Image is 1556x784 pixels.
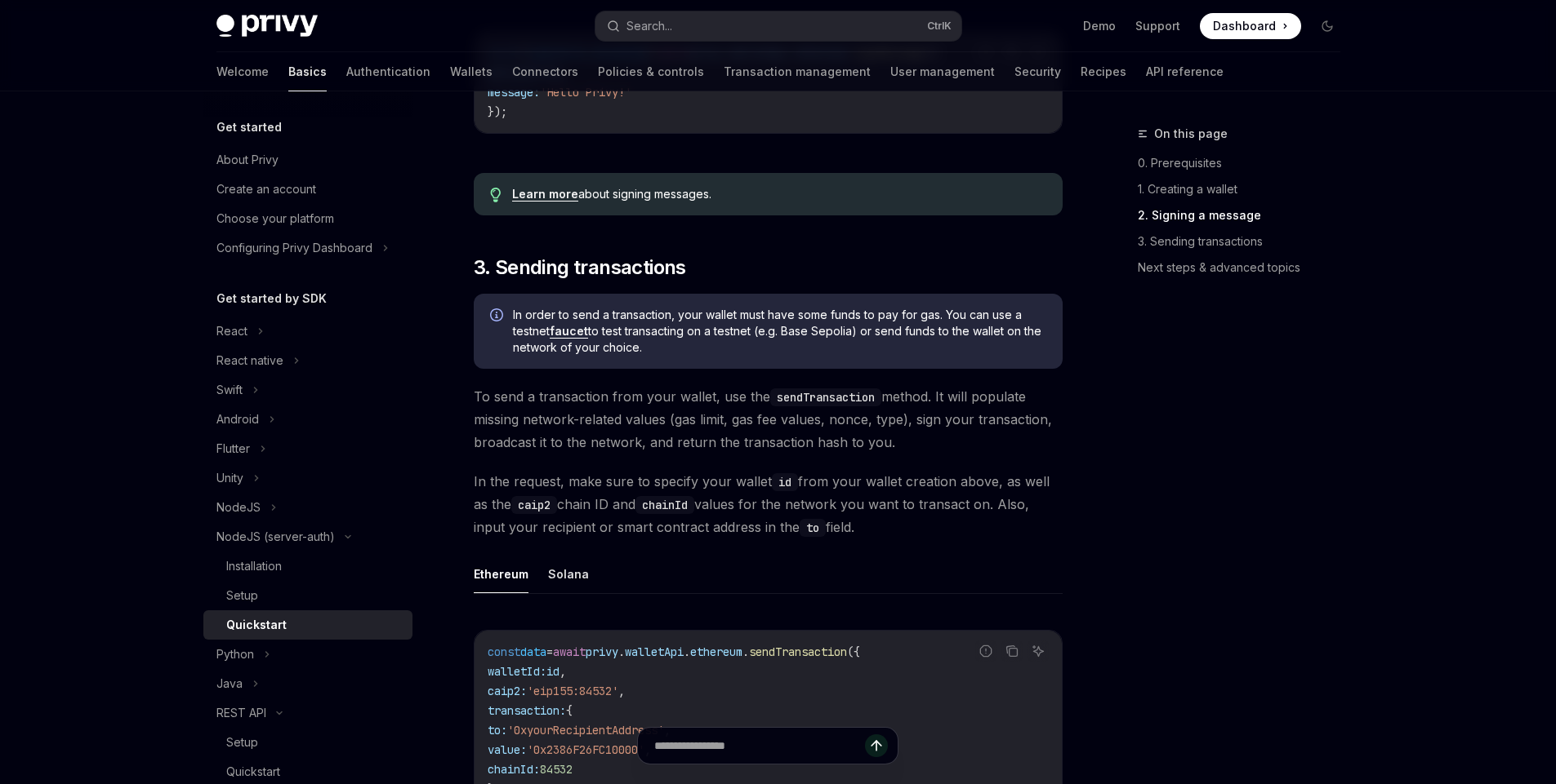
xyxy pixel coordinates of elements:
[626,16,672,36] div: Search...
[203,145,412,175] a: About Privy
[1314,13,1340,39] button: Toggle dark mode
[890,52,995,91] a: User management
[800,519,826,537] code: to
[664,723,671,737] span: ,
[1138,202,1353,228] a: 2. Signing a message
[203,728,412,757] a: Setup
[546,664,560,679] span: id
[618,684,625,698] span: ,
[474,470,1063,538] span: In the request, make sure to specify your wallet from your wallet creation above, as well as the ...
[488,644,520,659] span: const
[216,238,372,258] div: Configuring Privy Dashboard
[488,723,507,737] span: to:
[1213,18,1276,34] span: Dashboard
[1154,124,1228,144] span: On this page
[1146,52,1224,91] a: API reference
[216,644,254,664] div: Python
[216,527,335,547] div: NodeJS (server-auth)
[216,703,266,723] div: REST API
[520,644,546,659] span: data
[512,186,1046,202] div: about signing messages.
[507,723,664,737] span: '0xyourRecipientAddress'
[216,468,243,488] div: Unity
[216,150,279,170] div: About Privy
[226,586,258,605] div: Setup
[490,188,502,202] svg: Tip
[625,644,684,659] span: walletApi
[847,644,860,659] span: ({
[216,674,243,693] div: Java
[216,289,327,308] h5: Get started by SDK
[513,307,1046,356] span: In order to send a transaction, your wallet must have some funds to pay for gas. You can use a te...
[512,52,578,91] a: Connectors
[546,644,553,659] span: =
[216,321,247,341] div: React
[474,385,1063,454] span: To send a transaction from your wallet, use the method. It will populate missing network-related ...
[216,179,316,199] div: Create an account
[216,439,250,458] div: Flutter
[749,644,847,659] span: sendTransaction
[618,644,625,659] span: .
[474,255,686,281] span: 3. Sending transactions
[1138,176,1353,202] a: 1. Creating a wallet
[226,615,287,635] div: Quickstart
[488,684,527,698] span: caip2:
[226,762,280,782] div: Quickstart
[488,104,507,119] span: });
[1135,18,1180,34] a: Support
[527,684,618,698] span: 'eip155:84532'
[595,11,961,41] button: Search...CtrlK
[1014,52,1061,91] a: Security
[488,664,546,679] span: walletId:
[1083,18,1116,34] a: Demo
[1028,640,1049,662] button: Ask AI
[203,175,412,204] a: Create an account
[511,496,557,514] code: caip2
[540,85,631,100] span: 'Hello Privy!'
[586,644,618,659] span: privy
[203,204,412,233] a: Choose your platform
[216,15,318,38] img: dark logo
[346,52,430,91] a: Authentication
[450,52,493,91] a: Wallets
[490,308,506,325] svg: Info
[560,664,566,679] span: ,
[488,703,566,718] span: transaction:
[724,52,871,91] a: Transaction management
[226,556,282,576] div: Installation
[488,85,540,100] span: message:
[216,410,259,429] div: Android
[566,703,573,718] span: {
[216,351,283,370] div: React native
[1138,150,1353,176] a: 0. Prerequisites
[772,473,798,491] code: id
[553,644,586,659] span: await
[512,187,578,202] a: Learn more
[216,498,261,517] div: NodeJS
[1138,255,1353,281] a: Next steps & advanced topics
[474,555,528,593] button: Ethereum
[690,644,742,659] span: ethereum
[742,644,749,659] span: .
[203,551,412,581] a: Installation
[216,52,269,91] a: Welcome
[550,324,588,339] a: faucet
[216,209,334,228] div: Choose your platform
[1001,640,1023,662] button: Copy the contents from the code block
[203,581,412,610] a: Setup
[1138,228,1353,255] a: 3. Sending transactions
[927,20,952,33] span: Ctrl K
[226,733,258,752] div: Setup
[203,610,412,640] a: Quickstart
[1081,52,1126,91] a: Recipes
[288,52,327,91] a: Basics
[635,496,694,514] code: chainId
[975,640,996,662] button: Report incorrect code
[1200,13,1301,39] a: Dashboard
[216,380,243,400] div: Swift
[216,117,282,137] h5: Get started
[548,555,589,593] button: Solana
[865,734,888,757] button: Send message
[598,52,704,91] a: Policies & controls
[684,644,690,659] span: .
